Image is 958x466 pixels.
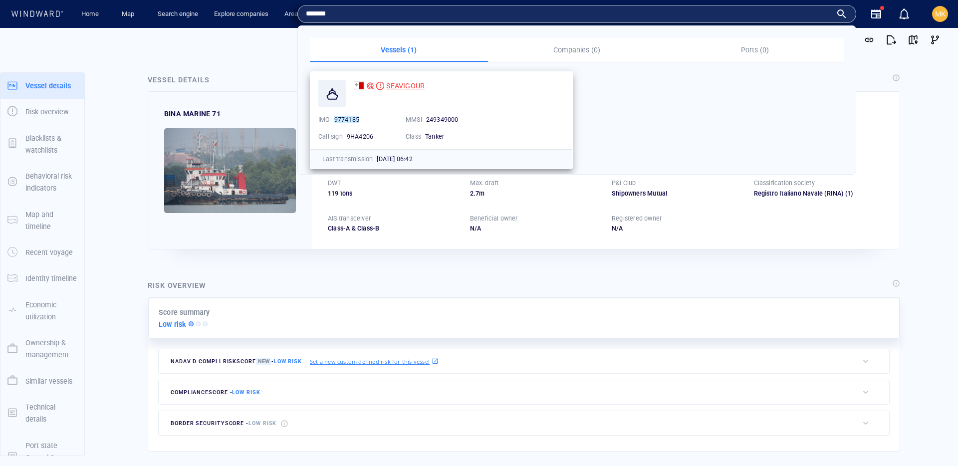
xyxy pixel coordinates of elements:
a: Area analysis [280,5,327,23]
a: Map and timeline [0,215,84,225]
span: 7 [476,190,479,197]
a: Economic utilization [0,305,84,315]
div: [DATE] - [DATE] [168,253,211,268]
p: Registered owner [612,214,662,223]
p: Economic utilization [25,299,77,323]
button: Technical details [0,394,84,433]
div: Focus on vessel path [680,36,695,51]
a: Explore companies [210,5,272,23]
span: Nadav D Compli risk score - [171,358,302,365]
button: Map [114,5,146,23]
span: m [479,190,484,197]
div: Registro Italiano Navale (RINA) [754,189,844,198]
span: SEAVIGOUR [386,82,425,90]
p: Risk overview [25,106,69,118]
a: SEAVIGOUR [354,80,425,92]
p: Classification society [754,179,815,188]
div: Risk overview [148,279,206,291]
span: Low risk [232,389,260,396]
p: Companies (0) [494,44,660,56]
mark: 9774185 [334,116,359,123]
button: Blacklists & watchlists [0,125,84,164]
p: Max. draft [470,179,499,188]
button: Recent voyage [0,239,84,265]
span: 249349000 [426,116,459,123]
p: Map and timeline [25,209,77,233]
p: Vessel details [25,80,71,92]
p: Similar vessels [25,375,72,387]
div: BINA MARINE 71 [164,108,221,120]
button: Export report [880,29,902,51]
img: 59066f086f525674cf44508f_0 [164,128,296,213]
div: Nadav D Compli defined risk: high risk [366,82,374,90]
button: Visual Link Analysis [924,29,946,51]
div: High risk [376,82,384,90]
span: Class-A [328,225,350,232]
span: compliance score - [171,389,260,396]
p: Last transmission [322,155,373,164]
span: N/A [470,225,481,232]
div: Tanker [425,132,485,141]
p: P&I Club [612,179,636,188]
a: Mapbox logo [137,295,181,306]
p: Class [406,132,421,141]
span: (1) [844,189,884,198]
a: Similar vessels [0,376,84,385]
span: Low risk [274,358,302,365]
button: Home [74,5,106,23]
p: Call sign [318,132,343,141]
button: View on map [902,29,924,51]
div: tooltips.createAOI [710,36,726,51]
a: Vessel details [0,80,84,90]
a: Blacklists & watchlists [0,139,84,148]
button: Behavioral risk indicators [0,163,84,202]
p: Beneficial owner [470,214,518,223]
div: Toggle vessel historical path [695,36,710,51]
p: Behavioral risk indicators [25,170,77,195]
p: AIS transceiver [328,214,371,223]
span: New [256,358,271,365]
button: Identity timeline [0,265,84,291]
a: Set a new custom defined risk for this vessel [310,356,439,367]
p: Score summary [159,306,210,318]
p: Ownership & management [25,337,77,361]
span: 7 days [147,256,166,264]
button: Get link [858,29,880,51]
span: & [352,225,356,232]
button: Economic utilization [0,292,84,330]
div: Notification center [898,8,910,20]
div: 119 tons [328,189,458,198]
div: Shipowners Mutual [612,189,742,198]
a: Behavioral risk indicators [0,177,84,187]
p: Blacklists & watchlists [25,132,77,157]
span: MK [935,10,946,18]
span: 9HA4206 [347,133,373,140]
a: Search engine [154,5,202,23]
a: Identity timeline [0,273,84,283]
button: Map and timeline [0,202,84,240]
p: IMO [318,115,330,124]
p: DWT [328,179,341,188]
div: Compliance Activities [110,10,118,25]
span: 2 [470,190,474,197]
p: Identity timeline [25,272,77,284]
span: N/A [612,225,623,232]
div: (Still Loading...) [51,10,93,25]
button: Vessel details [0,73,84,99]
button: Create an AOI. [710,36,726,51]
a: Ownership & management [0,344,84,353]
button: Similar vessels [0,368,84,394]
a: Home [77,5,103,23]
iframe: Chat [916,421,951,459]
div: Toggle map information layers [726,36,741,51]
span: Class-B [350,225,379,232]
p: Recent voyage [25,246,73,258]
p: MMSI [406,115,422,124]
div: Registro Italiano Navale (RINA) [754,189,884,198]
button: Ownership & management [0,330,84,368]
p: Ports (0) [672,44,838,56]
a: Recent voyage [0,247,84,257]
